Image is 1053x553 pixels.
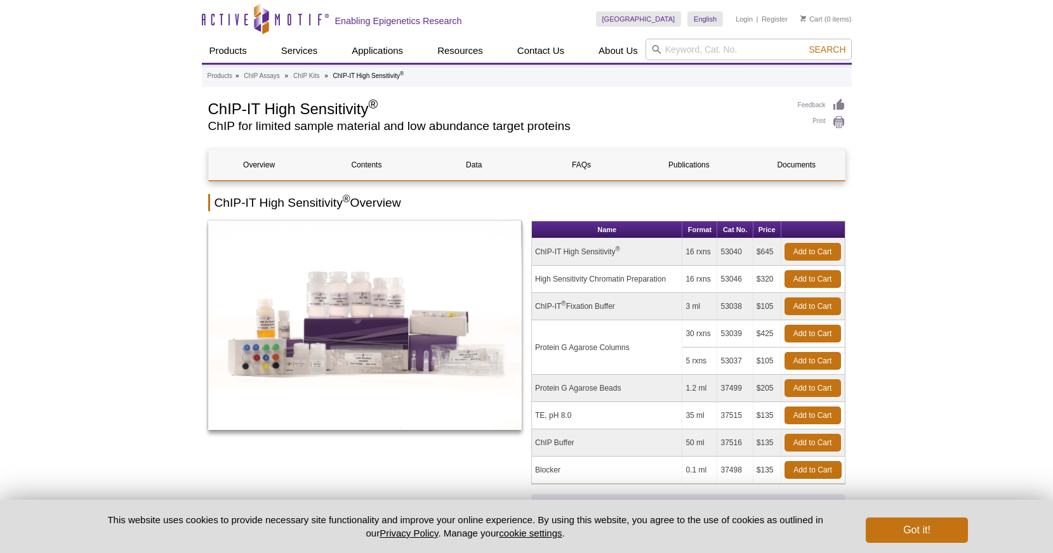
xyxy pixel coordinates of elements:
[746,150,847,180] a: Documents
[532,429,682,457] td: ChIP Buffer
[202,39,255,63] a: Products
[753,320,781,348] td: $425
[616,245,620,252] sup: ®
[532,293,682,320] td: ChIP-IT Fixation Buffer
[717,238,753,266] td: 53040
[798,98,845,112] a: Feedback
[208,70,232,82] a: Products
[682,348,717,375] td: 5 rxns
[717,266,753,293] td: 53046
[717,375,753,402] td: 37499
[785,434,841,452] a: Add to Cart
[753,402,781,429] td: $135
[717,402,753,429] td: 37515
[344,39,411,63] a: Applications
[532,221,682,238] th: Name
[753,429,781,457] td: $135
[423,150,524,180] a: Data
[809,44,845,55] span: Search
[244,70,280,82] a: ChIP Assays
[717,348,753,375] td: 53037
[209,150,310,180] a: Overview
[785,407,841,424] a: Add to Cart
[510,39,572,63] a: Contact Us
[785,270,841,288] a: Add to Cart
[753,221,781,238] th: Price
[333,72,404,79] li: ChIP-IT High Sensitivity
[682,266,717,293] td: 16 rxns
[785,379,841,397] a: Add to Cart
[785,352,841,370] a: Add to Cart
[646,39,852,60] input: Keyword, Cat. No.
[805,44,849,55] button: Search
[717,457,753,484] td: 37498
[532,457,682,484] td: Blocker
[753,348,781,375] td: $105
[717,293,753,320] td: 53038
[430,39,491,63] a: Resources
[682,429,717,457] td: 50 ml
[682,375,717,402] td: 1.2 ml
[532,266,682,293] td: High Sensitivity Chromatin Preparation
[798,115,845,129] a: Print
[208,98,785,117] h1: ChIP-IT High Sensitivity
[208,120,785,132] h2: ChIP for limited sample material and low abundance target proteins
[591,39,646,63] a: About Us
[682,320,717,348] td: 30 rxns
[235,72,239,79] li: »
[682,221,717,238] th: Format
[757,11,758,27] li: |
[561,300,566,307] sup: ®
[639,150,739,180] a: Publications
[785,243,841,261] a: Add to Cart
[316,150,417,180] a: Contents
[368,97,378,111] sup: ®
[208,221,522,430] img: ChIP-IT High Sensitivity Kit
[753,457,781,484] td: $135
[800,15,823,23] a: Cart
[274,39,326,63] a: Services
[499,528,562,538] button: cookie settings
[753,238,781,266] td: $645
[380,528,438,538] a: Privacy Policy
[86,513,845,540] p: This website uses cookies to provide necessary site functionality and improve your online experie...
[532,402,682,429] td: TE, pH 8.0
[208,194,845,211] h2: ChIP-IT High Sensitivity Overview
[343,193,350,204] sup: ®
[400,70,404,77] sup: ®
[293,70,320,82] a: ChIP Kits
[785,325,841,342] a: Add to Cart
[682,293,717,320] td: 3 ml
[753,266,781,293] td: $320
[785,297,841,315] a: Add to Cart
[532,238,682,266] td: ChIP-IT High Sensitivity
[324,72,328,79] li: »
[800,15,806,22] img: Your Cart
[785,461,842,479] a: Add to Cart
[687,11,723,27] a: English
[531,150,632,180] a: FAQs
[335,15,462,27] h2: Enabling Epigenetics Research
[800,11,852,27] li: (0 items)
[753,293,781,320] td: $105
[736,15,753,23] a: Login
[717,320,753,348] td: 53039
[717,429,753,457] td: 37516
[682,402,717,429] td: 35 ml
[532,320,682,375] td: Protein G Agarose Columns
[753,375,781,402] td: $205
[717,221,753,238] th: Cat No.
[682,238,717,266] td: 16 rxns
[866,517,967,543] button: Got it!
[532,375,682,402] td: Protein G Agarose Beads
[285,72,289,79] li: »
[596,11,682,27] a: [GEOGRAPHIC_DATA]
[762,15,788,23] a: Register
[682,457,717,484] td: 0.1 ml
